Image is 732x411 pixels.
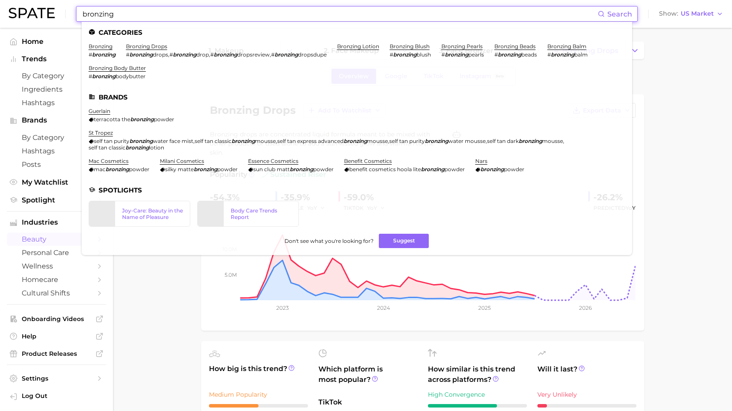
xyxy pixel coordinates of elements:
div: , , , [126,51,327,58]
span: dropsreview [237,51,270,58]
span: # [494,51,498,58]
span: mac [94,166,106,172]
span: # [89,73,92,80]
span: drop [196,51,209,58]
a: st tropez [89,129,113,136]
button: Brands [7,114,106,127]
span: mousse [542,138,563,144]
em: bronzing [194,166,217,172]
span: Show [659,11,678,16]
em: bronzing [480,166,504,172]
a: Home [7,35,106,48]
a: guerlain [89,108,110,114]
span: personal care [22,249,91,257]
a: Body Care Trends Report [197,201,299,227]
span: homecare [22,275,91,284]
em: bronzing [214,51,237,58]
a: Hashtags [7,144,106,158]
span: beads [521,51,537,58]
tspan: 2026 [579,305,592,311]
a: essence cosmetics [248,158,298,164]
span: silky matte [165,166,194,172]
span: dropsdupe [298,51,327,58]
span: # [89,51,92,58]
a: bronzing beads [494,43,536,50]
div: 5 / 10 [209,404,308,408]
a: milani cosmetics [160,158,204,164]
span: self tan purity [94,138,129,144]
a: bronzing balm [547,43,586,50]
tspan: 2024 [377,305,390,311]
span: How big is this trend? [209,364,308,385]
em: bronzing [129,138,153,144]
a: bronzing pearls [441,43,483,50]
em: bronzing [344,138,367,144]
em: bronzing [393,51,417,58]
span: beauty [22,235,91,243]
em: bronzing [425,138,448,144]
span: How similar is this trend across platforms? [428,364,527,385]
span: benefit cosmetics hoola lite [349,166,421,172]
span: Ingredients [22,85,91,93]
span: Which platform is most popular? [318,364,417,393]
input: Search here for a brand, industry, or ingredient [82,7,598,21]
span: Help [22,332,91,340]
a: bronzing [89,43,113,50]
div: , , , , , [89,138,615,151]
span: Home [22,37,91,46]
a: bronzing blush [390,43,430,50]
span: # [271,51,275,58]
span: TikTok [318,397,417,408]
span: Product Releases [22,350,91,358]
a: mac cosmetics [89,158,129,164]
a: Posts [7,158,106,171]
em: bronzing [173,51,196,58]
a: Joy-Care: Beauty in the Name of Pleasure [89,201,190,227]
span: # [126,51,129,58]
span: self tan purity [389,138,425,144]
button: Trends [7,53,106,66]
a: My Watchlist [7,176,106,189]
em: bronzing [551,51,574,58]
a: Onboarding Videos [7,312,106,325]
span: powder [444,166,465,172]
em: bronzing [106,166,129,172]
em: bronzing [130,116,154,123]
span: Spotlight [22,196,91,204]
a: nars [475,158,487,164]
a: Log out. Currently logged in with e-mail leon@palladiobeauty.com. [7,389,106,404]
span: # [547,51,551,58]
span: wellness [22,262,91,270]
div: High Convergence [428,389,527,400]
span: Will it last? [537,364,636,385]
div: 1 / 10 [537,404,636,408]
span: drops [153,51,168,58]
span: powder [154,116,174,123]
a: Product Releases [7,347,106,360]
a: bronzing body butter [89,65,146,71]
a: Spotlight [7,193,106,207]
a: beauty [7,232,106,246]
em: bronzing [290,166,313,172]
div: Medium Popularity [209,389,308,400]
span: # [390,51,393,58]
div: Joy-Care: Beauty in the Name of Pleasure [122,207,183,220]
span: # [210,51,214,58]
span: cultural shifts [22,289,91,297]
div: 7 / 10 [428,404,527,408]
span: Hashtags [22,147,91,155]
span: powder [313,166,334,172]
a: Hashtags [7,96,106,109]
span: My Watchlist [22,178,91,186]
span: Posts [22,160,91,169]
li: Spotlights [89,186,625,194]
a: benefit cosmetics [344,158,392,164]
span: by Category [22,72,91,80]
a: bronzing lotion [337,43,379,50]
li: Categories [89,29,625,36]
span: Settings [22,375,91,382]
span: Log Out [22,392,99,400]
li: Brands [89,93,625,101]
div: Very Unlikely [537,389,636,400]
span: by Category [22,133,91,142]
